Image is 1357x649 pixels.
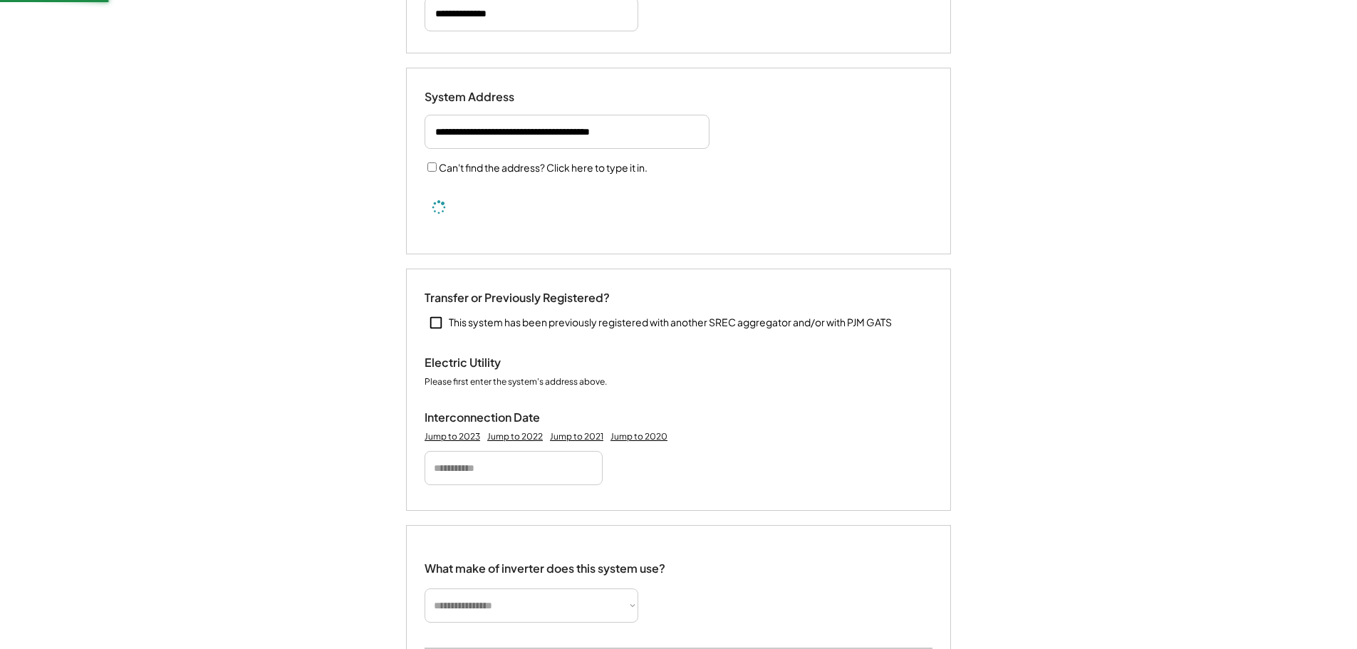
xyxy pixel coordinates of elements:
div: Please first enter the system's address above. [425,376,607,389]
div: This system has been previously registered with another SREC aggregator and/or with PJM GATS [449,316,892,330]
div: Interconnection Date [425,410,567,425]
div: Jump to 2021 [550,431,603,442]
div: Jump to 2020 [610,431,667,442]
div: System Address [425,90,567,105]
div: Jump to 2023 [425,431,480,442]
label: Can't find the address? Click here to type it in. [439,161,648,174]
div: What make of inverter does this system use? [425,547,665,579]
div: Jump to 2022 [487,431,543,442]
div: Transfer or Previously Registered? [425,291,610,306]
div: Electric Utility [425,355,567,370]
